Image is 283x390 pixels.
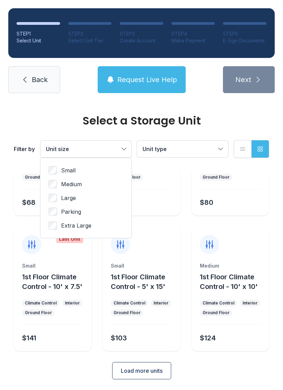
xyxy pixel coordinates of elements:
div: Interior [65,300,80,306]
div: Climate Control [25,300,57,306]
div: $141 [22,333,36,343]
div: Select Unit Tier [68,37,112,44]
span: Extra Large [61,221,91,230]
div: Make Payment [172,37,215,44]
div: Climate Control [114,300,145,306]
span: Medium [61,180,82,188]
div: $68 [22,198,36,207]
span: Small [61,166,76,174]
div: Interior [243,300,257,306]
div: Ground Floor [25,174,52,180]
div: STEP 5 [223,30,266,37]
span: Load more units [121,367,163,375]
div: Small [111,262,172,269]
span: 1st Floor Climate Control - 5' x 15' [111,273,165,291]
div: Climate Control [203,300,234,306]
div: Select Unit [17,37,60,44]
div: STEP 3 [120,30,163,37]
div: Filter by [14,145,35,153]
div: STEP 1 [17,30,60,37]
input: Parking [49,208,57,216]
div: Medium [200,262,261,269]
button: 1st Floor Climate Control - 5' x 15' [111,272,177,291]
span: 1st Floor Climate Control - 10' x 7.5' [22,273,82,291]
span: Request Live Help [117,75,177,84]
div: $103 [111,333,127,343]
div: Ground Floor [203,310,230,316]
button: 1st Floor Climate Control - 10' x 7.5' [22,272,89,291]
div: $80 [200,198,213,207]
span: Next [235,75,251,84]
span: Parking [61,208,81,216]
input: Medium [49,180,57,188]
div: STEP 4 [172,30,215,37]
div: $124 [200,333,216,343]
div: E-Sign Documents [223,37,266,44]
div: Create Account [120,37,163,44]
input: Large [49,194,57,202]
div: Ground Floor [203,174,230,180]
span: Back [32,75,48,84]
span: Unit size [46,146,69,152]
span: 1st Floor Climate Control - 10' x 10' [200,273,258,291]
div: Ground Floor [25,310,52,316]
button: Unit type [137,141,228,157]
input: Extra Large [49,221,57,230]
div: Ground Floor [114,310,140,316]
input: Small [49,166,57,174]
div: Small [22,262,83,269]
div: Last Unit [56,235,83,243]
button: 1st Floor Climate Control - 10' x 10' [200,272,266,291]
span: Unit type [143,146,167,152]
span: Large [61,194,76,202]
div: Interior [154,300,168,306]
button: Unit size [40,141,131,157]
div: STEP 2 [68,30,112,37]
div: Select a Storage Unit [14,115,269,126]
